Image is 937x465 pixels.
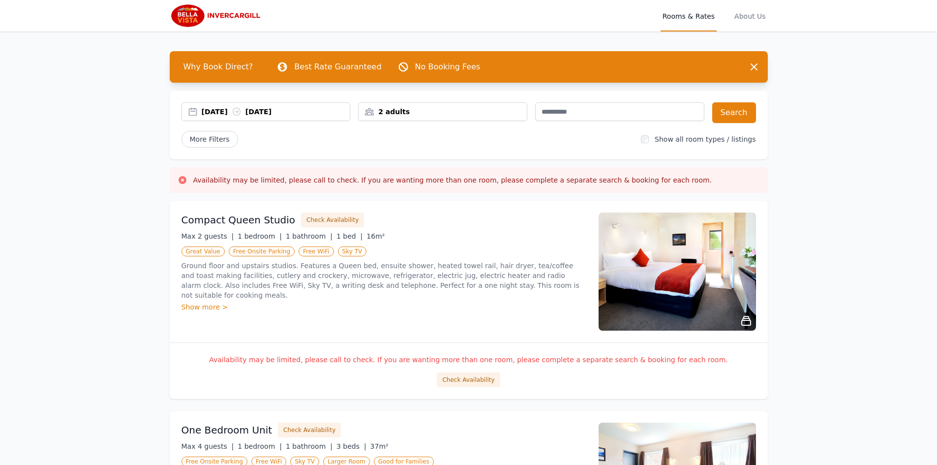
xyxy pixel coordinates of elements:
[193,175,712,185] h3: Availability may be limited, please call to check. If you are wanting more than one room, please ...
[176,57,261,77] span: Why Book Direct?
[336,232,363,240] span: 1 bed |
[299,247,334,256] span: Free WiFi
[370,442,389,450] span: 37m²
[229,247,295,256] span: Free Onsite Parking
[238,442,282,450] span: 1 bedroom |
[181,302,587,312] div: Show more >
[437,372,500,387] button: Check Availability
[336,442,366,450] span: 3 beds |
[181,355,756,365] p: Availability may be limited, please call to check. If you are wanting more than one room, please ...
[338,247,367,256] span: Sky TV
[238,232,282,240] span: 1 bedroom |
[655,135,756,143] label: Show all room types / listings
[181,131,238,148] span: More Filters
[181,423,272,437] h3: One Bedroom Unit
[359,107,527,117] div: 2 adults
[181,442,234,450] span: Max 4 guests |
[301,213,364,227] button: Check Availability
[181,213,296,227] h3: Compact Queen Studio
[294,61,381,73] p: Best Rate Guaranteed
[278,423,341,437] button: Check Availability
[181,261,587,300] p: Ground floor and upstairs studios. Features a Queen bed, ensuite shower, heated towel rail, hair ...
[286,442,332,450] span: 1 bathroom |
[202,107,350,117] div: [DATE] [DATE]
[366,232,385,240] span: 16m²
[170,4,265,28] img: Bella Vista Invercargill
[712,102,756,123] button: Search
[286,232,332,240] span: 1 bathroom |
[415,61,481,73] p: No Booking Fees
[181,232,234,240] span: Max 2 guests |
[181,247,225,256] span: Great Value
